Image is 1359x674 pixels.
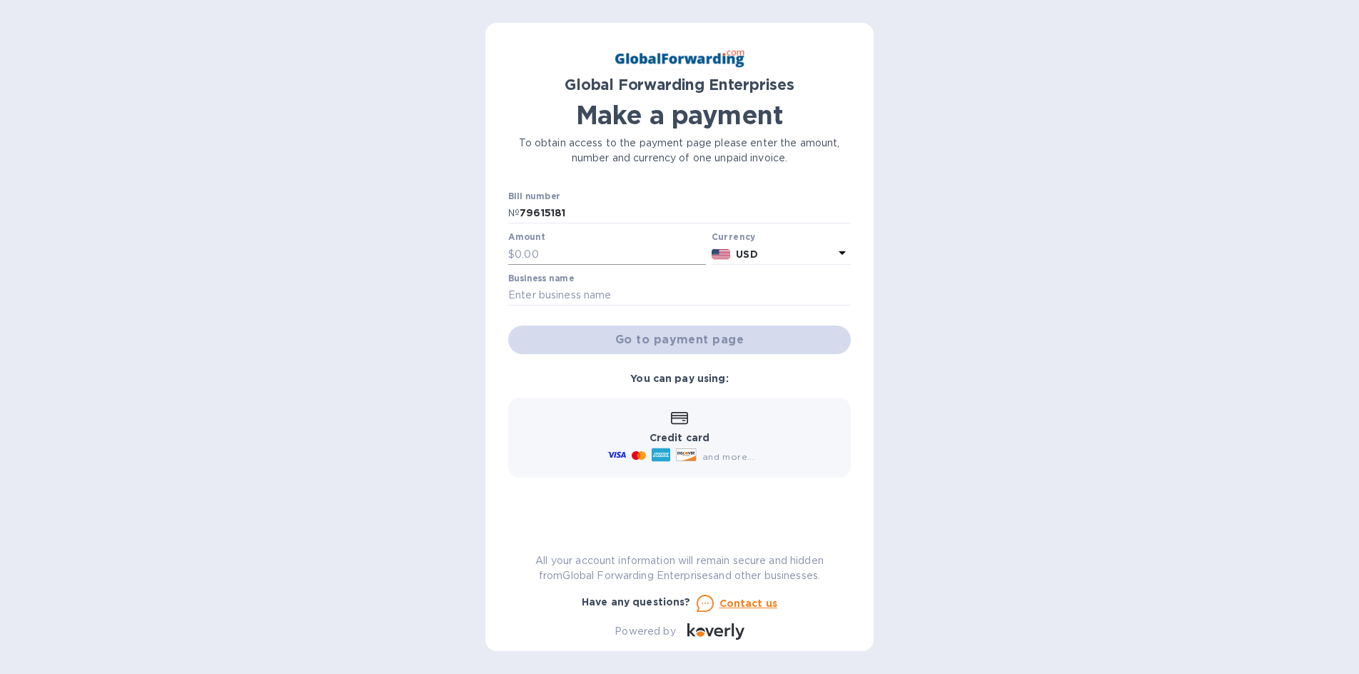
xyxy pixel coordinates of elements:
[565,76,794,94] b: Global Forwarding Enterprises
[508,274,574,283] label: Business name
[515,243,706,265] input: 0.00
[520,203,851,224] input: Enter bill number
[508,206,520,221] p: №
[630,373,728,384] b: You can pay using:
[508,285,851,306] input: Enter business name
[508,247,515,262] p: $
[508,233,545,242] label: Amount
[712,231,756,242] b: Currency
[719,598,778,609] u: Contact us
[582,596,691,608] b: Have any questions?
[508,553,851,583] p: All your account information will remain secure and hidden from Global Forwarding Enterprises and...
[508,136,851,166] p: To obtain access to the payment page please enter the amount, number and currency of one unpaid i...
[650,432,709,443] b: Credit card
[508,192,560,201] label: Bill number
[702,451,754,462] span: and more...
[508,100,851,130] h1: Make a payment
[615,624,675,639] p: Powered by
[736,248,757,260] b: USD
[712,249,731,259] img: USD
